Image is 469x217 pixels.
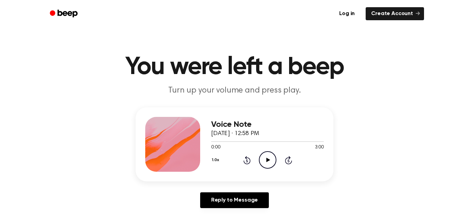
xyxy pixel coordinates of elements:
[211,131,259,137] span: [DATE] · 12:58 PM
[211,154,221,166] button: 1.0x
[366,7,424,20] a: Create Account
[103,85,366,96] p: Turn up your volume and press play.
[315,144,324,151] span: 3:00
[332,6,362,22] a: Log in
[211,144,220,151] span: 0:00
[211,120,324,129] h3: Voice Note
[59,55,410,80] h1: You were left a beep
[45,7,84,21] a: Beep
[200,192,269,208] a: Reply to Message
